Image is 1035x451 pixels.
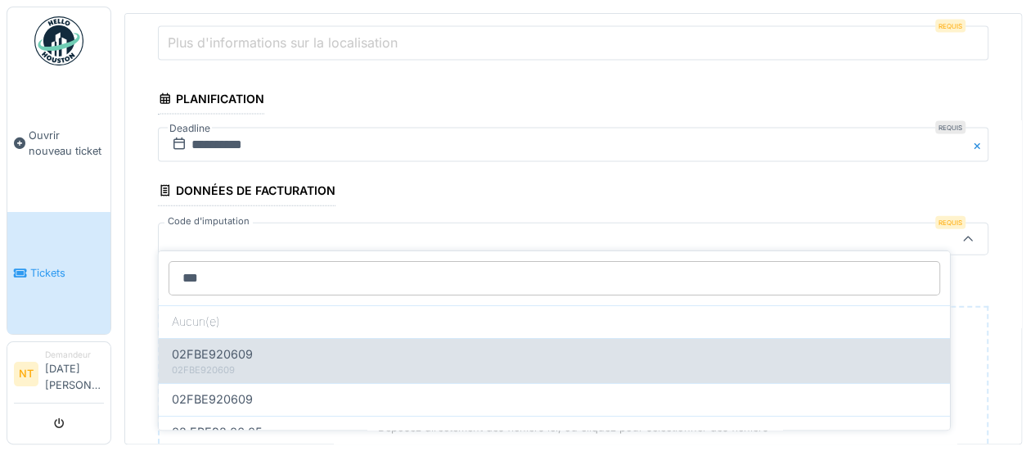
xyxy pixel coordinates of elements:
[172,423,263,441] span: 02.FBE92.06.05
[172,390,253,408] span: 02FBE920609
[34,16,83,65] img: Badge_color-CXgf-gQk.svg
[14,349,104,404] a: NT Demandeur[DATE][PERSON_NAME]
[172,363,937,377] div: 02FBE920609
[45,349,104,399] li: [DATE][PERSON_NAME]
[159,305,950,338] div: Aucun(e)
[29,128,104,159] span: Ouvrir nouveau ticket
[14,362,38,386] li: NT
[30,265,104,281] span: Tickets
[7,212,110,334] a: Tickets
[970,128,988,162] button: Close
[7,74,110,212] a: Ouvrir nouveau ticket
[172,345,253,363] span: 02FBE920609
[935,216,965,229] div: Requis
[45,349,104,361] div: Demandeur
[935,121,965,134] div: Requis
[158,178,335,206] div: Données de facturation
[164,214,253,228] label: Code d'imputation
[935,20,965,33] div: Requis
[168,120,212,138] label: Deadline
[164,33,401,52] label: Plus d'informations sur la localisation
[158,87,264,115] div: Planification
